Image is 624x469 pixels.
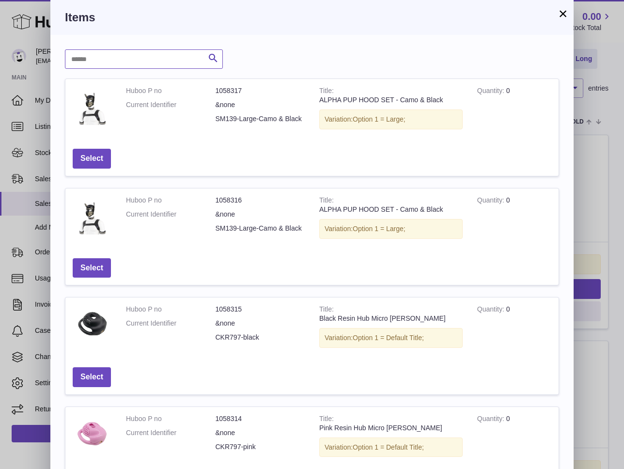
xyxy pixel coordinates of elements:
[319,219,463,239] div: Variation:
[126,414,216,423] dt: Huboo P no
[73,86,111,125] img: ALPHA PUP HOOD SET - Camo & Black
[319,305,334,315] strong: Title
[73,305,111,344] img: Black Resin Hub Micro Chastity Cage
[126,196,216,205] dt: Huboo P no
[126,210,216,219] dt: Current Identifier
[216,305,305,314] dd: 1058315
[126,86,216,95] dt: Huboo P no
[216,196,305,205] dd: 1058316
[216,100,305,109] dd: &none
[65,10,559,25] h3: Items
[73,149,111,169] button: Select
[73,196,111,234] img: ALPHA PUP HOOD SET - Camo & Black
[73,258,111,278] button: Select
[319,423,463,433] div: Pink Resin Hub Micro [PERSON_NAME]
[126,428,216,438] dt: Current Identifier
[470,297,559,360] td: 0
[126,319,216,328] dt: Current Identifier
[353,225,406,233] span: Option 1 = Large;
[477,305,506,315] strong: Quantity
[319,109,463,129] div: Variation:
[319,314,463,323] div: Black Resin Hub Micro [PERSON_NAME]
[216,442,305,452] dd: CKR797-pink
[470,79,559,141] td: 0
[353,443,424,451] span: Option 1 = Default Title;
[216,210,305,219] dd: &none
[216,114,305,124] dd: SM139-Large-Camo & Black
[216,319,305,328] dd: &none
[353,115,406,123] span: Option 1 = Large;
[126,100,216,109] dt: Current Identifier
[477,415,506,425] strong: Quantity
[557,8,569,19] button: ×
[353,334,424,342] span: Option 1 = Default Title;
[73,414,111,453] img: Pink Resin Hub Micro Chastity Cage
[319,196,334,206] strong: Title
[477,87,506,97] strong: Quantity
[470,188,559,251] td: 0
[477,196,506,206] strong: Quantity
[319,95,463,105] div: ALPHA PUP HOOD SET - Camo & Black
[319,87,334,97] strong: Title
[216,86,305,95] dd: 1058317
[216,414,305,423] dd: 1058314
[216,224,305,233] dd: SM139-Large-Camo & Black
[319,415,334,425] strong: Title
[216,333,305,342] dd: CKR797-black
[319,438,463,457] div: Variation:
[216,428,305,438] dd: &none
[73,367,111,387] button: Select
[126,305,216,314] dt: Huboo P no
[319,205,463,214] div: ALPHA PUP HOOD SET - Camo & Black
[319,328,463,348] div: Variation:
